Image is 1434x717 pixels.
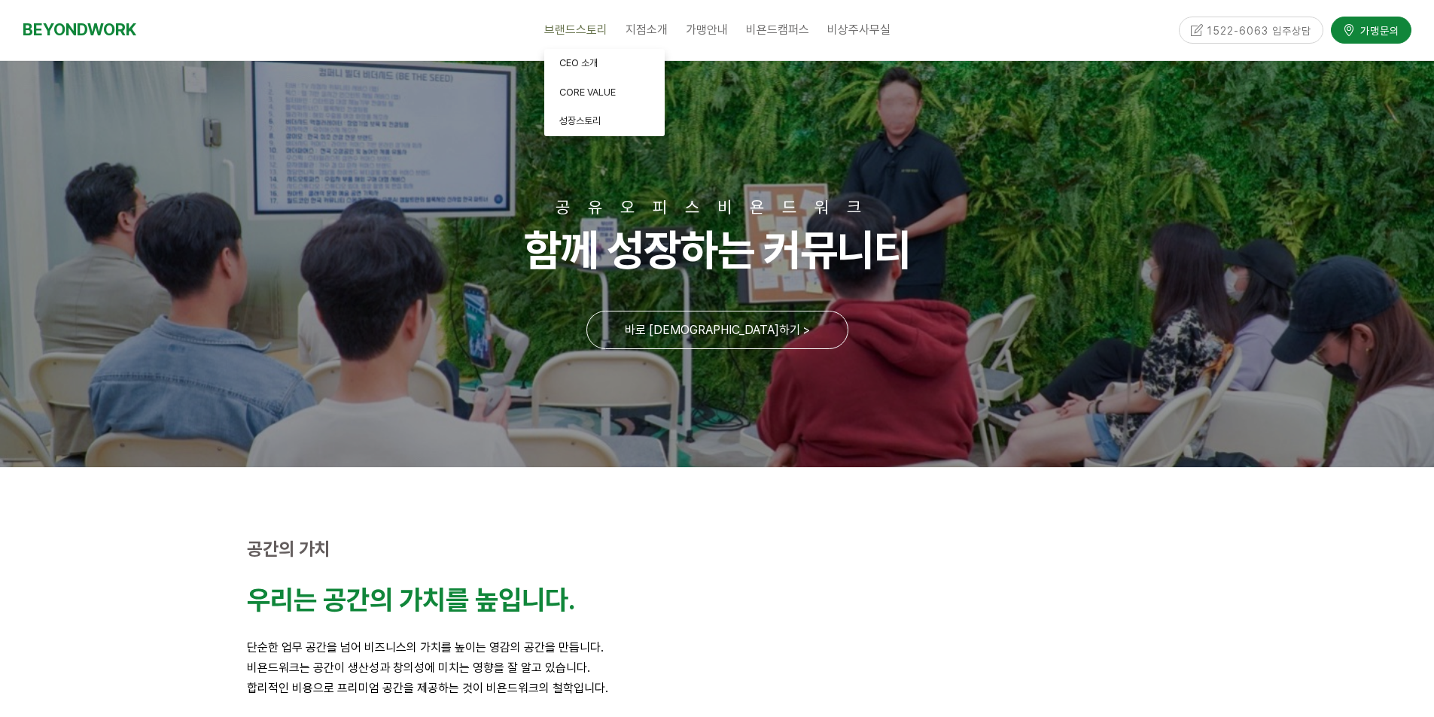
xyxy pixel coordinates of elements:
a: CEO 소개 [544,49,665,78]
span: 비욘드캠퍼스 [746,23,809,37]
span: 지점소개 [626,23,668,37]
span: CORE VALUE [559,87,616,98]
span: 가맹안내 [686,23,728,37]
a: 비욘드캠퍼스 [737,11,818,49]
a: BEYONDWORK [23,16,136,44]
p: 합리적인 비용으로 프리미엄 공간을 제공하는 것이 비욘드워크의 철학입니다. [247,678,1188,698]
strong: 공간의 가치 [247,538,330,560]
span: 비상주사무실 [827,23,891,37]
a: 가맹안내 [677,11,737,49]
a: 지점소개 [617,11,677,49]
a: 브랜드스토리 [535,11,617,49]
span: 브랜드스토리 [544,23,607,37]
a: 가맹문의 [1331,14,1411,40]
a: CORE VALUE [544,78,665,108]
span: 가맹문의 [1356,20,1399,35]
p: 비욘드워크는 공간이 생산성과 창의성에 미치는 영향을 잘 알고 있습니다. [247,658,1188,678]
span: CEO 소개 [559,57,598,68]
span: 성장스토리 [559,115,601,126]
a: 비상주사무실 [818,11,900,49]
strong: 우리는 공간의 가치를 높입니다. [247,584,575,616]
p: 단순한 업무 공간을 넘어 비즈니스의 가치를 높이는 영감의 공간을 만듭니다. [247,637,1188,658]
a: 성장스토리 [544,107,665,136]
